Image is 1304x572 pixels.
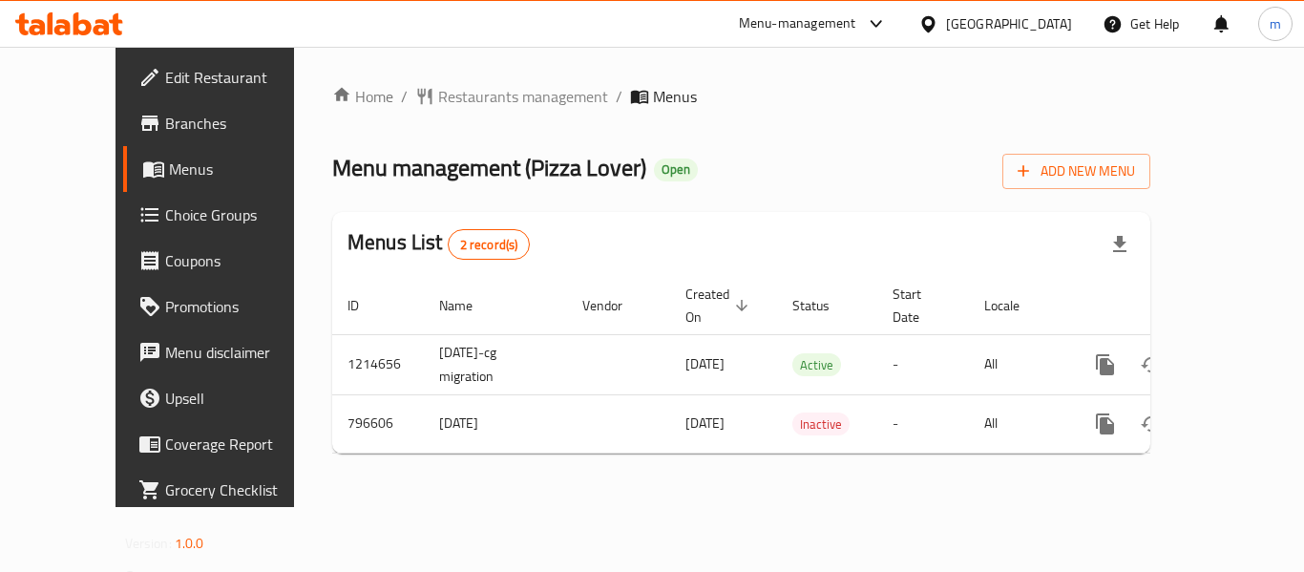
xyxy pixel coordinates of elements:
[123,284,333,329] a: Promotions
[685,411,725,435] span: [DATE]
[439,294,497,317] span: Name
[332,85,393,108] a: Home
[123,192,333,238] a: Choice Groups
[165,433,318,455] span: Coverage Report
[125,531,172,556] span: Version:
[123,375,333,421] a: Upsell
[165,112,318,135] span: Branches
[401,85,408,108] li: /
[449,236,530,254] span: 2 record(s)
[165,387,318,410] span: Upsell
[984,294,1044,317] span: Locale
[123,54,333,100] a: Edit Restaurant
[165,66,318,89] span: Edit Restaurant
[123,100,333,146] a: Branches
[415,85,608,108] a: Restaurants management
[654,159,698,181] div: Open
[165,478,318,501] span: Grocery Checklist
[792,413,850,435] div: Inactive
[332,394,424,453] td: 796606
[1018,159,1135,183] span: Add New Menu
[123,238,333,284] a: Coupons
[123,421,333,467] a: Coverage Report
[332,277,1281,454] table: enhanced table
[1002,154,1150,189] button: Add New Menu
[123,329,333,375] a: Menu disclaimer
[877,334,969,394] td: -
[893,283,946,328] span: Start Date
[739,12,856,35] div: Menu-management
[616,85,622,108] li: /
[1083,401,1128,447] button: more
[654,161,698,178] span: Open
[685,351,725,376] span: [DATE]
[1270,13,1281,34] span: m
[332,85,1150,108] nav: breadcrumb
[165,341,318,364] span: Menu disclaimer
[169,158,318,180] span: Menus
[165,203,318,226] span: Choice Groups
[347,294,384,317] span: ID
[438,85,608,108] span: Restaurants management
[1128,401,1174,447] button: Change Status
[946,13,1072,34] div: [GEOGRAPHIC_DATA]
[1128,342,1174,388] button: Change Status
[347,228,530,260] h2: Menus List
[792,354,841,376] span: Active
[792,413,850,435] span: Inactive
[424,394,567,453] td: [DATE]
[653,85,697,108] span: Menus
[165,249,318,272] span: Coupons
[332,146,646,189] span: Menu management ( Pizza Lover )
[969,394,1067,453] td: All
[1067,277,1281,335] th: Actions
[582,294,647,317] span: Vendor
[424,334,567,394] td: [DATE]-cg migration
[877,394,969,453] td: -
[165,295,318,318] span: Promotions
[123,146,333,192] a: Menus
[969,334,1067,394] td: All
[123,467,333,513] a: Grocery Checklist
[685,283,754,328] span: Created On
[448,229,531,260] div: Total records count
[1083,342,1128,388] button: more
[792,353,841,376] div: Active
[175,531,204,556] span: 1.0.0
[332,334,424,394] td: 1214656
[792,294,854,317] span: Status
